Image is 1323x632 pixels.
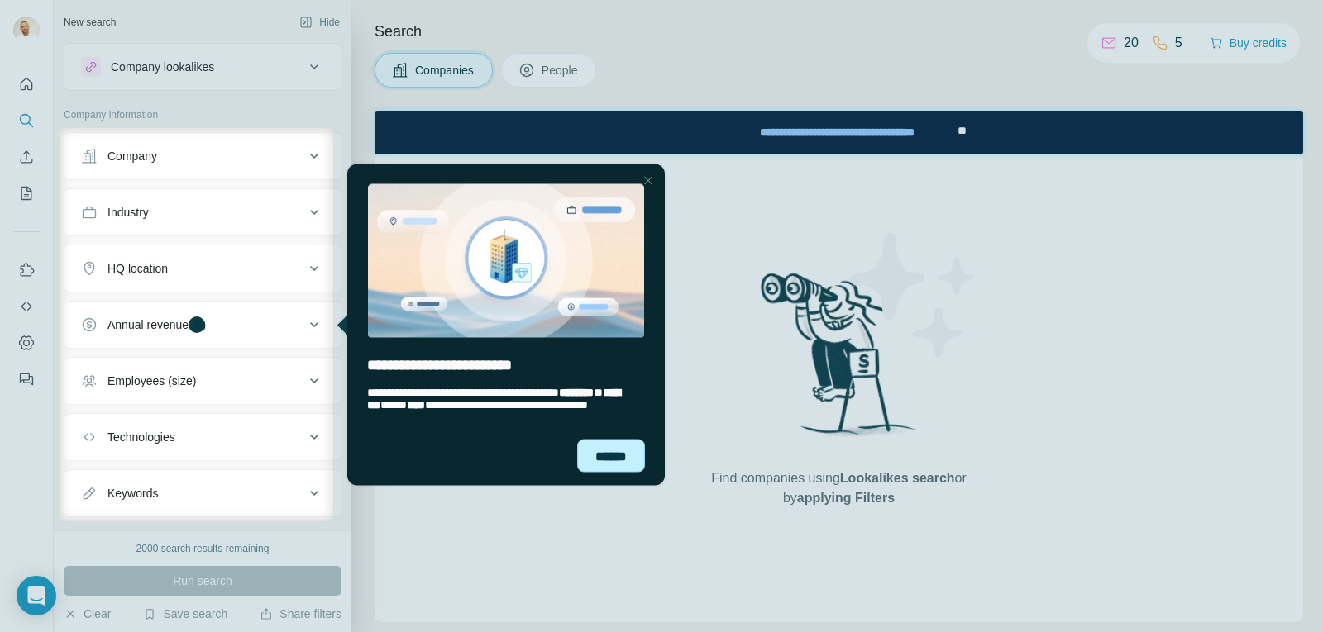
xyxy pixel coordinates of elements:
div: Company [107,148,157,164]
button: Technologies [64,417,341,457]
div: Technologies [107,429,175,445]
button: HQ location [64,249,341,288]
div: Keywords [107,485,158,501]
div: Upgrade plan for full access to Surfe [346,3,579,40]
button: Industry [64,192,341,232]
div: HQ location [107,260,168,277]
div: Annual revenue ($) [107,316,206,333]
button: Keywords [64,473,341,513]
button: Annual revenue ($) [64,305,341,345]
div: Industry [107,204,149,221]
button: Company [64,136,341,176]
button: Employees (size) [64,361,341,401]
iframe: Tooltip [333,161,668,489]
div: Employees (size) [107,373,196,389]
